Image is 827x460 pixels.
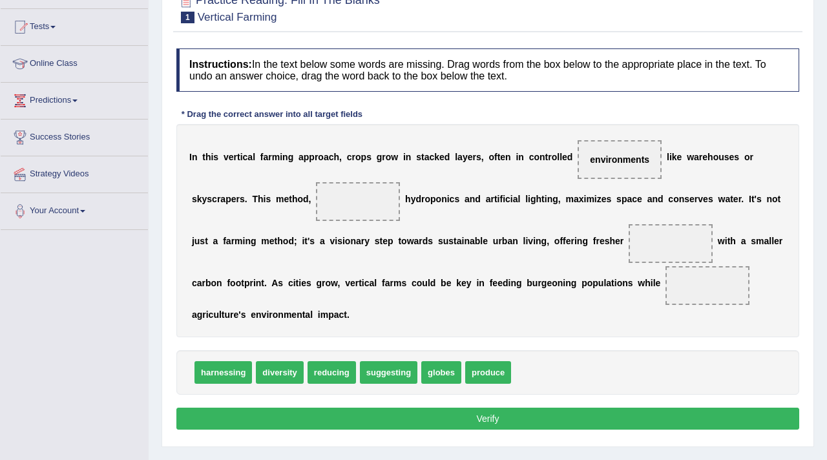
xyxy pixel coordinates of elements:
[411,194,416,204] b: y
[499,194,503,204] b: f
[476,152,481,162] b: s
[632,194,637,204] b: c
[240,194,245,204] b: s
[352,152,355,162] b: r
[457,152,463,162] b: a
[382,236,388,246] b: e
[388,236,393,246] b: p
[197,278,202,288] b: a
[728,236,731,246] b: t
[593,236,596,246] b: f
[324,152,329,162] b: a
[337,236,342,246] b: s
[304,236,308,246] b: t
[430,194,436,204] b: p
[488,152,494,162] b: o
[528,236,533,246] b: v
[364,236,370,246] b: y
[757,194,762,204] b: s
[769,236,771,246] b: l
[315,152,318,162] b: r
[429,152,434,162] b: c
[462,236,465,246] b: i
[718,152,724,162] b: u
[454,236,457,246] b: t
[629,224,713,263] span: Drop target
[586,194,594,204] b: m
[251,236,256,246] b: g
[268,152,271,162] b: r
[500,152,505,162] b: e
[547,194,553,204] b: n
[525,236,528,246] b: i
[523,236,526,246] b: l
[303,194,309,204] b: d
[764,236,769,246] b: a
[536,194,542,204] b: h
[245,194,247,204] b: .
[356,236,361,246] b: a
[189,59,252,70] b: Instructions:
[574,194,579,204] b: a
[607,194,612,204] b: s
[684,194,689,204] b: s
[741,236,746,246] b: a
[475,194,481,204] b: d
[441,194,447,204] b: n
[234,152,237,162] b: r
[557,152,560,162] b: l
[751,194,755,204] b: t
[334,152,340,162] b: h
[345,236,351,246] b: o
[297,194,303,204] b: o
[416,152,421,162] b: s
[497,152,501,162] b: t
[288,236,294,246] b: d
[703,194,708,204] b: e
[730,236,736,246] b: h
[1,156,148,189] a: Strategy Videos
[493,236,499,246] b: u
[571,236,574,246] b: r
[498,236,501,246] b: r
[350,236,356,246] b: n
[298,152,304,162] b: a
[464,236,470,246] b: n
[339,152,342,162] b: ,
[668,194,673,204] b: c
[454,194,459,204] b: s
[436,194,442,204] b: o
[189,152,192,162] b: I
[665,266,749,305] span: Drop target
[541,236,547,246] b: g
[407,236,414,246] b: w
[415,194,421,204] b: d
[1,120,148,152] a: Success Stories
[512,236,518,246] b: n
[205,152,211,162] b: h
[505,152,511,162] b: n
[375,236,380,246] b: s
[741,194,744,204] b: .
[483,236,488,246] b: e
[490,194,494,204] b: r
[486,194,491,204] b: a
[480,236,483,246] b: l
[252,194,258,204] b: T
[566,236,571,246] b: e
[582,236,588,246] b: g
[335,236,337,246] b: i
[419,236,422,246] b: r
[455,152,457,162] b: l
[558,194,561,204] b: ,
[552,194,558,204] b: g
[192,194,197,204] b: s
[181,12,194,23] span: 1
[213,152,218,162] b: s
[652,194,658,204] b: n
[647,194,653,204] b: a
[562,152,567,162] b: e
[507,236,512,246] b: a
[276,194,284,204] b: m
[718,236,725,246] b: w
